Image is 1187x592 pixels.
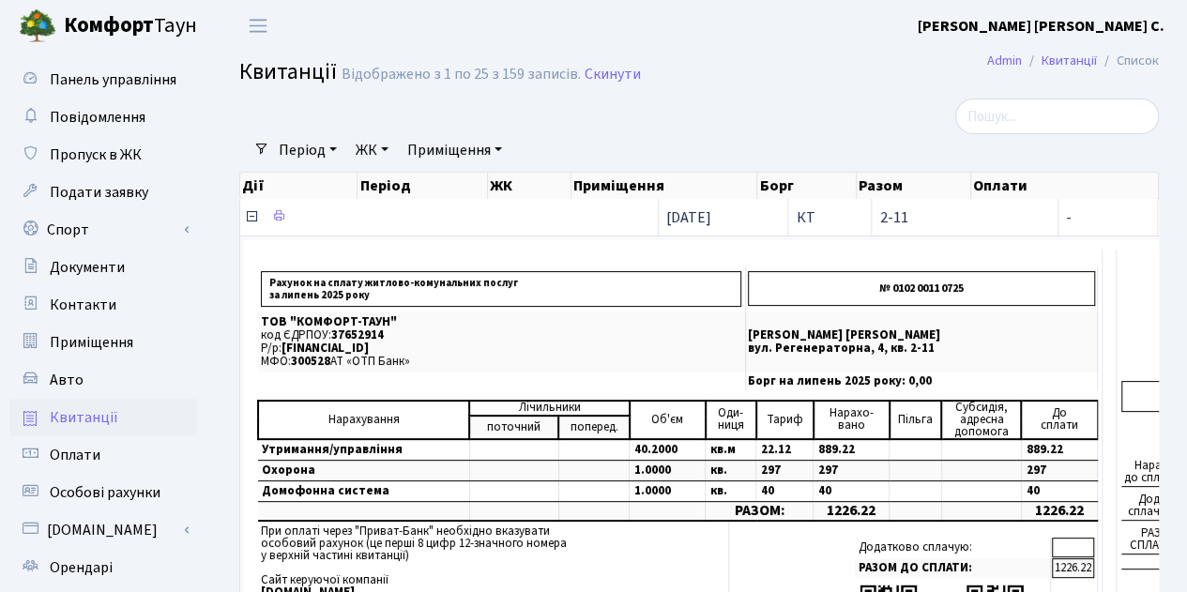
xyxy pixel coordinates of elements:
[1052,558,1094,578] td: 1226.22
[50,407,118,428] span: Квитанції
[50,445,100,465] span: Оплати
[9,549,197,586] a: Орендарі
[814,480,890,501] td: 40
[756,439,814,461] td: 22.12
[748,342,1095,355] p: вул. Регенераторна, 4, кв. 2-11
[261,342,741,355] p: Р/р:
[240,173,358,199] th: Дії
[50,295,116,315] span: Контакти
[235,10,282,41] button: Переключити навігацію
[941,401,1021,439] td: Субсидія, адресна допомога
[814,439,890,461] td: 889.22
[9,249,197,286] a: Документи
[558,416,629,439] td: поперед.
[706,439,756,461] td: кв.м
[1021,439,1097,461] td: 889.22
[890,401,941,439] td: Пільга
[971,173,1159,199] th: Оплати
[630,460,706,480] td: 1.0000
[271,134,344,166] a: Період
[9,136,197,174] a: Пропуск в ЖК
[9,61,197,99] a: Панель управління
[9,286,197,324] a: Контакти
[855,558,1051,578] td: РАЗОМ ДО СПЛАТИ:
[855,538,1051,557] td: Додатково сплачую:
[757,173,857,199] th: Борг
[261,271,741,307] p: Рахунок на сплату житлово-комунальних послуг за липень 2025 року
[756,460,814,480] td: 297
[50,482,160,503] span: Особові рахунки
[488,173,571,199] th: ЖК
[19,8,56,45] img: logo.png
[261,316,741,328] p: ТОВ "КОМФОРТ-ТАУН"
[50,107,145,128] span: Повідомлення
[571,173,757,199] th: Приміщення
[469,416,558,439] td: поточний
[348,134,396,166] a: ЖК
[1042,51,1097,70] a: Квитанції
[258,401,469,439] td: Нарахування
[50,557,113,578] span: Орендарі
[857,173,971,199] th: Разом
[261,356,741,368] p: МФО: АТ «ОТП Банк»
[342,66,581,83] div: Відображено з 1 по 25 з 159 записів.
[9,399,197,436] a: Квитанції
[585,66,641,83] a: Скинути
[814,460,890,480] td: 297
[630,401,706,439] td: Об'єм
[1021,480,1097,501] td: 40
[50,257,125,278] span: Документи
[50,144,142,165] span: Пропуск в ЖК
[331,326,384,343] span: 37652914
[239,55,337,88] span: Квитанції
[814,401,890,439] td: Нарахо- вано
[64,10,197,42] span: Таун
[1097,51,1159,71] li: Список
[987,51,1022,70] a: Admin
[1021,501,1097,521] td: 1226.22
[630,439,706,461] td: 40.2000
[918,15,1164,38] a: [PERSON_NAME] [PERSON_NAME] С.
[50,69,176,90] span: Панель управління
[50,182,148,203] span: Подати заявку
[469,401,630,416] td: Лічильники
[748,329,1095,342] p: [PERSON_NAME] [PERSON_NAME]
[50,370,84,390] span: Авто
[706,501,814,521] td: РАЗОМ:
[358,173,488,199] th: Період
[9,211,197,249] a: Спорт
[282,340,369,357] span: [FINANCIAL_ID]
[9,174,197,211] a: Подати заявку
[400,134,510,166] a: Приміщення
[291,353,330,370] span: 300528
[9,511,197,549] a: [DOMAIN_NAME]
[955,99,1159,134] input: Пошук...
[814,501,890,521] td: 1226.22
[666,207,711,228] span: [DATE]
[706,480,756,501] td: кв.
[748,375,1095,387] p: Борг на липень 2025 року: 0,00
[756,401,814,439] td: Тариф
[261,329,741,342] p: код ЄДРПОУ:
[706,460,756,480] td: кв.
[9,361,197,399] a: Авто
[258,439,469,461] td: Утримання/управління
[748,271,1095,306] p: № 0102 0011 0725
[9,324,197,361] a: Приміщення
[9,99,197,136] a: Повідомлення
[1021,460,1097,480] td: 297
[756,480,814,501] td: 40
[1021,401,1097,439] td: До cплати
[879,210,1049,225] span: 2-11
[50,332,133,353] span: Приміщення
[258,480,469,501] td: Домофонна система
[959,41,1187,81] nav: breadcrumb
[796,210,863,225] span: КТ
[258,460,469,480] td: Охорона
[9,436,197,474] a: Оплати
[918,16,1164,37] b: [PERSON_NAME] [PERSON_NAME] С.
[64,10,154,40] b: Комфорт
[9,474,197,511] a: Особові рахунки
[1066,207,1072,228] span: -
[630,480,706,501] td: 1.0000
